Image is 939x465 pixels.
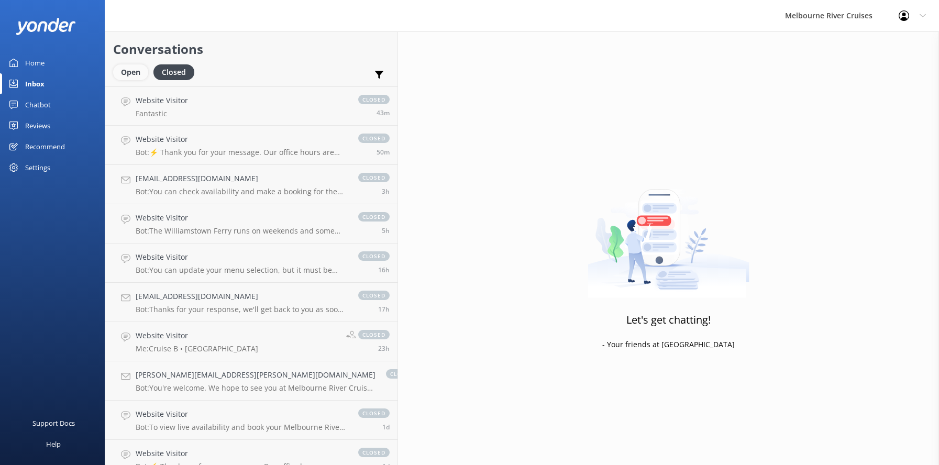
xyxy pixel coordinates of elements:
a: Closed [153,66,200,77]
h4: Website Visitor [136,408,348,420]
img: yonder-white-logo.png [16,18,76,35]
p: Bot: You're welcome. We hope to see you at Melbourne River Cruises soon! [136,383,375,393]
div: Support Docs [32,413,75,434]
div: Help [46,434,61,455]
span: closed [358,291,390,300]
span: Sep 09 2025 06:25am (UTC +10:00) Australia/Sydney [382,226,390,235]
h4: [EMAIL_ADDRESS][DOMAIN_NAME] [136,291,348,302]
a: Website VisitorBot:The Williamstown Ferry runs on weekends and some public holidays, with daily s... [105,204,397,243]
p: Bot: Thanks for your response, we'll get back to you as soon as we can during opening hours. [136,305,348,314]
p: Bot: ⚡ Thank you for your message. Our office hours are Mon - Fri 9.30am - 5pm. We'll get back to... [136,148,348,157]
p: Me: Cruise B • [GEOGRAPHIC_DATA] [136,344,258,353]
span: closed [358,448,390,457]
h4: [EMAIL_ADDRESS][DOMAIN_NAME] [136,173,348,184]
div: Reviews [25,115,50,136]
h4: Website Visitor [136,134,348,145]
a: Website VisitorFantasticclosed43m [105,86,397,126]
p: Bot: You can check availability and make a booking for the Williamstown Ferry online at [URL][DOM... [136,187,348,196]
div: Recommend [25,136,65,157]
h4: Website Visitor [136,95,188,106]
div: Home [25,52,45,73]
div: Chatbot [25,94,51,115]
h4: Website Visitor [136,330,258,341]
a: Website VisitorMe:Cruise B • [GEOGRAPHIC_DATA]closed23h [105,322,397,361]
a: Open [113,66,153,77]
span: Sep 09 2025 11:30am (UTC +10:00) Australia/Sydney [377,108,390,117]
span: Sep 08 2025 07:16pm (UTC +10:00) Australia/Sydney [378,265,390,274]
a: Website VisitorBot:You can update your menu selection, but it must be done by 1pm during office h... [105,243,397,283]
span: Sep 08 2025 01:05pm (UTC +10:00) Australia/Sydney [378,344,390,353]
h2: Conversations [113,39,390,59]
img: artwork of a man stealing a conversation from at giant smartphone [588,167,749,298]
span: closed [358,212,390,222]
span: Sep 09 2025 08:20am (UTC +10:00) Australia/Sydney [382,187,390,196]
a: [EMAIL_ADDRESS][DOMAIN_NAME]Bot:You can check availability and make a booking for the Williamstow... [105,165,397,204]
p: Bot: The Williamstown Ferry runs on weekends and some public holidays, with daily services during... [136,226,348,236]
span: closed [358,95,390,104]
div: Settings [25,157,50,178]
h4: [PERSON_NAME][EMAIL_ADDRESS][PERSON_NAME][DOMAIN_NAME] [136,369,375,381]
span: closed [358,251,390,261]
span: closed [358,408,390,418]
h4: Website Visitor [136,212,348,224]
div: Open [113,64,148,80]
span: closed [358,134,390,143]
p: Bot: You can update your menu selection, but it must be done by 1pm during office hours [DATE] - ... [136,265,348,275]
a: Website VisitorBot:⚡ Thank you for your message. Our office hours are Mon - Fri 9.30am - 5pm. We'... [105,126,397,165]
h3: Let's get chatting! [626,312,711,328]
div: Inbox [25,73,45,94]
span: Sep 09 2025 11:23am (UTC +10:00) Australia/Sydney [377,148,390,157]
span: Sep 08 2025 11:42am (UTC +10:00) Australia/Sydney [382,423,390,431]
h4: Website Visitor [136,251,348,263]
p: - Your friends at [GEOGRAPHIC_DATA] [602,339,735,350]
span: Sep 08 2025 06:49pm (UTC +10:00) Australia/Sydney [378,305,390,314]
h4: Website Visitor [136,448,348,459]
span: closed [358,330,390,339]
div: Closed [153,64,194,80]
span: closed [358,173,390,182]
span: closed [386,369,417,379]
p: Bot: To view live availability and book your Melbourne River Cruise experience, click [URL][DOMAI... [136,423,348,432]
a: [EMAIL_ADDRESS][DOMAIN_NAME]Bot:Thanks for your response, we'll get back to you as soon as we can... [105,283,397,322]
p: Fantastic [136,109,188,118]
a: Website VisitorBot:To view live availability and book your Melbourne River Cruise experience, cli... [105,401,397,440]
a: [PERSON_NAME][EMAIL_ADDRESS][PERSON_NAME][DOMAIN_NAME]Bot:You're welcome. We hope to see you at M... [105,361,397,401]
